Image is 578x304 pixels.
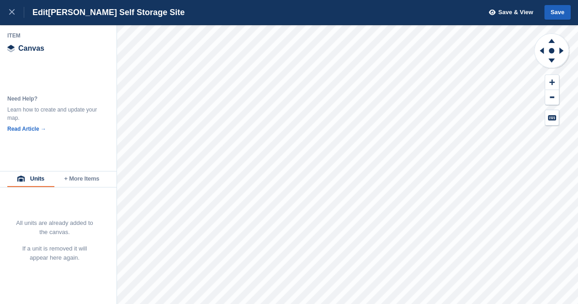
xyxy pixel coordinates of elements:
[7,32,110,39] div: Item
[484,5,533,20] button: Save & View
[24,7,185,18] div: Edit [PERSON_NAME] Self Storage Site
[54,171,109,187] button: + More Items
[16,219,94,237] p: All units are already added to the canvas.
[498,8,533,17] span: Save & View
[544,5,571,20] button: Save
[7,45,15,52] img: canvas-icn.9d1aba5b.svg
[545,75,559,90] button: Zoom In
[7,171,54,187] button: Units
[545,90,559,105] button: Zoom Out
[545,110,559,125] button: Keyboard Shortcuts
[18,45,44,52] span: Canvas
[7,106,99,122] div: Learn how to create and update your map.
[7,95,99,103] div: Need Help?
[16,244,94,262] p: If a unit is removed it will appear here again.
[7,126,46,132] a: Read Article →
